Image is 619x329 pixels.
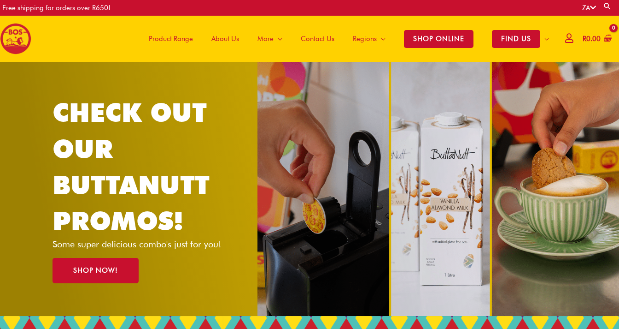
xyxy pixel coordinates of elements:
[404,30,473,48] span: SHOP ONLINE
[583,35,601,43] bdi: 0.00
[292,16,344,62] a: Contact Us
[133,16,558,62] nav: Site Navigation
[492,30,540,48] span: FIND US
[395,16,483,62] a: SHOP ONLINE
[257,25,274,53] span: More
[583,35,586,43] span: R
[582,4,596,12] a: ZA
[603,2,612,11] a: Search button
[202,16,248,62] a: About Us
[73,267,118,274] span: SHOP NOW!
[344,16,395,62] a: Regions
[149,25,193,53] span: Product Range
[301,25,334,53] span: Contact Us
[53,239,237,249] p: Some super delicious combo's just for you!
[53,97,210,236] a: CHECK OUT OUR BUTTANUTT PROMOS!
[53,258,139,283] a: SHOP NOW!
[248,16,292,62] a: More
[353,25,377,53] span: Regions
[140,16,202,62] a: Product Range
[211,25,239,53] span: About Us
[581,29,612,49] a: View Shopping Cart, empty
